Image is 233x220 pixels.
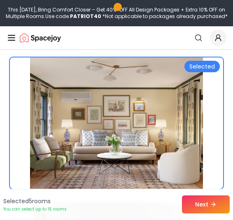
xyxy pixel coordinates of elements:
[20,30,61,46] img: Spacejoy Logo
[3,197,67,205] p: Selected 5 room s
[20,30,61,46] a: Spacejoy
[45,13,101,20] span: Use code:
[101,13,228,20] span: *Not applicable to packages already purchased*
[182,195,230,213] button: Next
[70,13,101,20] b: PATRIOT40
[7,26,226,49] nav: Global
[3,7,230,20] div: This [DATE], Bring Comfort Closer – Get 40% OFF All Design Packages + Extra 10% OFF on Multiple R...
[184,61,220,72] div: Selected
[30,54,203,192] img: Room room-12
[3,206,67,212] p: You can select up to 15 rooms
